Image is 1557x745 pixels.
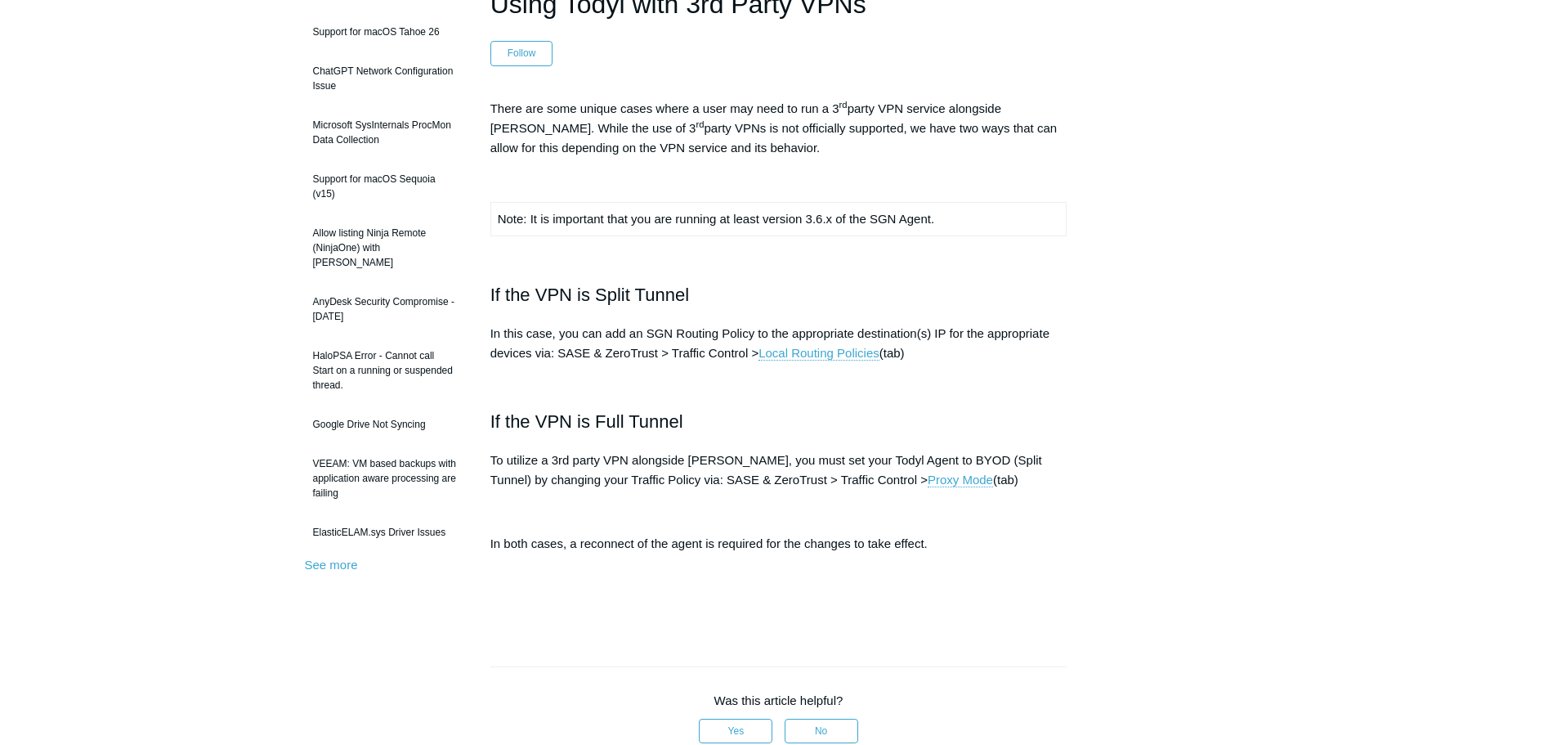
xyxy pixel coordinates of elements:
[305,164,466,209] a: Support for macOS Sequoia (v15)
[490,280,1067,309] h2: If the VPN is Split Tunnel
[305,517,466,548] a: ElasticELAM.sys Driver Issues
[839,100,848,110] sup: rd
[696,119,704,129] sup: rd
[714,693,843,707] span: Was this article helpful?
[758,346,879,361] a: Local Routing Policies
[305,286,466,332] a: AnyDesk Security Compromise - [DATE]
[305,558,358,572] a: See more
[305,56,466,101] a: ChatGPT Network Configuration Issue
[490,407,1067,436] h2: If the VPN is Full Tunnel
[928,473,993,487] a: Proxy Mode
[490,534,1067,554] p: In both cases, a reconnect of the agent is required for the changes to take effect.
[490,202,1067,236] td: Note: It is important that you are running at least version 3.6.x of the SGN Agent.
[305,448,466,509] a: VEEAM: VM based backups with application aware processing are failing
[305,409,466,440] a: Google Drive Not Syncing
[305,110,466,155] a: Microsoft SysInternals ProcMon Data Collection
[785,719,858,743] button: This article was not helpful
[490,451,1067,490] p: To utilize a 3rd party VPN alongside [PERSON_NAME], you must set your Todyl Agent to BYOD (Split ...
[699,719,772,743] button: This article was helpful
[305,340,466,401] a: HaloPSA Error - Cannot call Start on a running or suspended thread.
[490,324,1067,363] p: In this case, you can add an SGN Routing Policy to the appropriate destination(s) IP for the appr...
[490,99,1067,158] p: There are some unique cases where a user may need to run a 3 party VPN service alongside [PERSON_...
[305,218,466,278] a: Allow listing Ninja Remote (NinjaOne) with [PERSON_NAME]
[490,41,553,65] button: Follow Article
[305,16,466,47] a: Support for macOS Tahoe 26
